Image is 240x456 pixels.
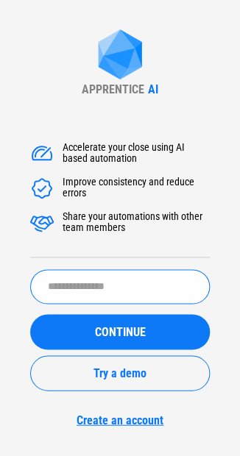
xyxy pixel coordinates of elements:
[30,211,54,235] img: Accelerate
[82,82,144,96] div: APPRENTICE
[30,314,210,349] button: CONTINUE
[148,82,158,96] div: AI
[91,29,149,83] img: Apprentice AI
[30,142,54,165] img: Accelerate
[93,367,147,379] span: Try a demo
[63,211,210,235] div: Share your automations with other team members
[30,177,54,200] img: Accelerate
[63,177,210,200] div: Improve consistency and reduce errors
[30,355,210,391] button: Try a demo
[63,142,210,165] div: Accelerate your close using AI based automation
[95,326,146,338] span: CONTINUE
[30,413,210,427] a: Create an account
